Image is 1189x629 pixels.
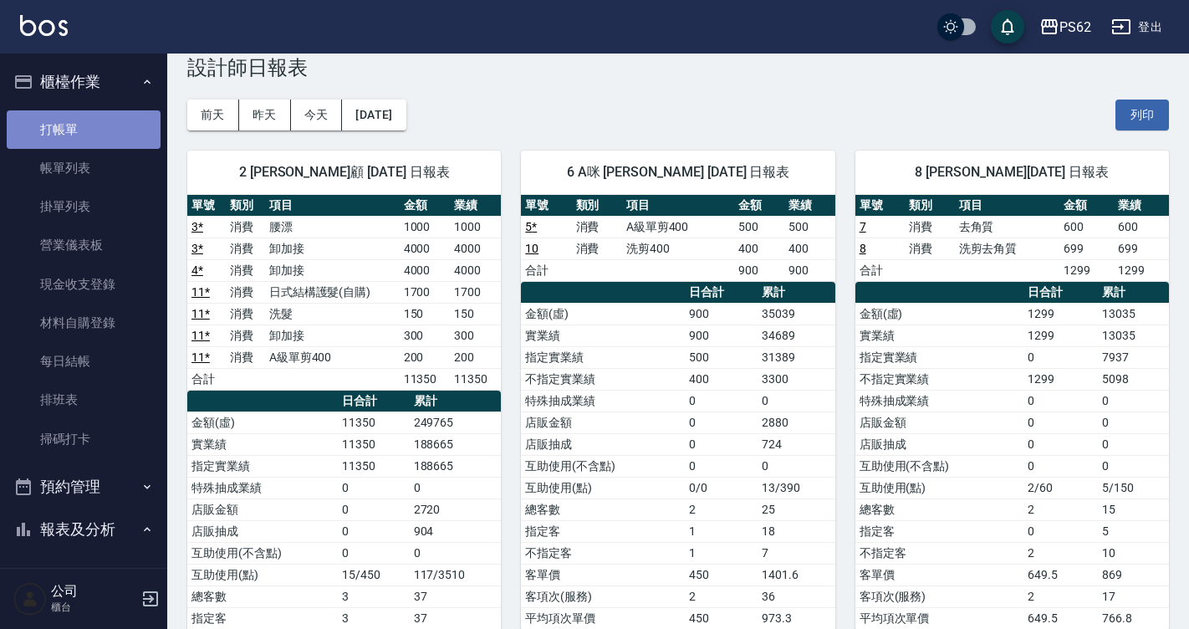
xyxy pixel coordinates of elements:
td: 10 [1098,542,1169,564]
td: 18 [758,520,835,542]
td: 合計 [855,259,905,281]
td: 0 [338,499,409,520]
td: 平均項次單價 [521,607,685,629]
td: 2 [685,586,757,607]
td: 實業績 [855,325,1023,346]
td: 1299 [1059,259,1115,281]
td: 特殊抽成業績 [521,390,685,412]
th: 業績 [1114,195,1169,217]
button: PS62 [1033,10,1098,44]
td: 4000 [450,259,501,281]
td: 總客數 [521,499,685,520]
td: 消費 [226,303,264,325]
td: 500 [734,216,784,238]
td: 200 [450,346,501,368]
button: 昨天 [239,100,291,130]
td: 0 [1023,390,1098,412]
td: 1299 [1023,368,1098,390]
td: 31389 [758,346,835,368]
button: 列印 [1115,100,1169,130]
td: 904 [410,520,502,542]
button: [DATE] [342,100,406,130]
td: 指定實業績 [521,346,685,368]
a: 打帳單 [7,110,161,149]
td: 卸加接 [265,259,400,281]
table: a dense table [187,195,501,391]
a: 現金收支登錄 [7,265,161,304]
td: 0 [685,455,757,477]
button: 今天 [291,100,343,130]
td: 指定客 [187,607,338,629]
a: 10 [525,242,538,255]
td: 649.5 [1023,607,1098,629]
td: 0 [1023,455,1098,477]
a: 掃碼打卡 [7,420,161,458]
td: 600 [1059,216,1115,238]
td: 消費 [905,216,954,238]
td: 5 [1098,520,1169,542]
td: 900 [685,303,757,325]
td: 3 [338,607,409,629]
td: 600 [1114,216,1169,238]
td: 卸加接 [265,325,400,346]
td: 合計 [521,259,571,281]
a: 8 [860,242,866,255]
td: 1700 [400,281,451,303]
td: 1000 [400,216,451,238]
td: 0 [758,455,835,477]
th: 業績 [450,195,501,217]
td: 500 [685,346,757,368]
td: 300 [450,325,501,346]
td: 400 [784,238,834,259]
th: 日合計 [1023,282,1098,304]
th: 金額 [1059,195,1115,217]
td: 3 [338,586,409,607]
td: 消費 [226,259,264,281]
td: 2 [1023,542,1098,564]
td: 117/3510 [410,564,502,586]
td: 2 [1023,499,1098,520]
button: 前天 [187,100,239,130]
td: 店販抽成 [187,520,338,542]
td: 300 [400,325,451,346]
td: 總客數 [187,586,338,607]
td: 37 [410,586,502,607]
td: 不指定實業績 [855,368,1023,390]
td: 互助使用(不含點) [187,542,338,564]
th: 業績 [784,195,834,217]
td: 店販金額 [187,499,338,520]
td: 0 [1023,433,1098,455]
td: 金額(虛) [187,412,338,433]
th: 類別 [226,195,264,217]
td: 不指定客 [855,542,1023,564]
span: 8 [PERSON_NAME][DATE] 日報表 [875,164,1149,181]
td: 450 [685,564,757,586]
td: 1 [685,520,757,542]
td: 11350 [338,433,409,455]
td: A級單剪400 [622,216,734,238]
td: 35039 [758,303,835,325]
td: 869 [1098,564,1169,586]
span: 2 [PERSON_NAME]顧 [DATE] 日報表 [207,164,481,181]
td: 平均項次單價 [855,607,1023,629]
td: 0 [1098,390,1169,412]
td: 客單價 [521,564,685,586]
td: 特殊抽成業績 [187,477,338,499]
td: 3300 [758,368,835,390]
td: 450 [685,607,757,629]
td: 0 [410,542,502,564]
div: PS62 [1059,17,1091,38]
th: 累計 [410,391,502,412]
td: 0 [1098,433,1169,455]
td: 15/450 [338,564,409,586]
td: 649.5 [1023,564,1098,586]
td: 店販金額 [855,412,1023,433]
td: 4000 [400,259,451,281]
td: 0 [758,390,835,412]
td: 188665 [410,433,502,455]
td: 11350 [338,455,409,477]
button: 櫃檯作業 [7,60,161,104]
td: 互助使用(點) [187,564,338,586]
th: 單號 [855,195,905,217]
td: 指定客 [855,520,1023,542]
